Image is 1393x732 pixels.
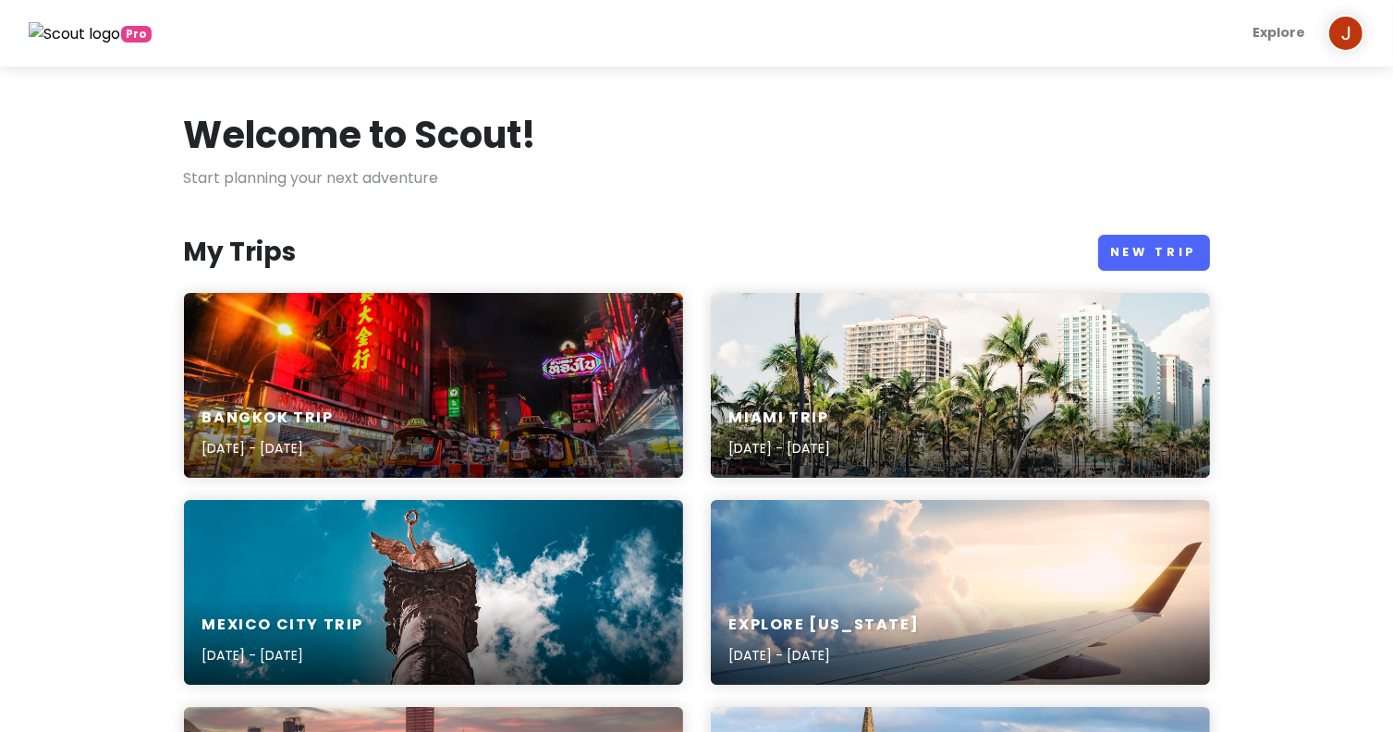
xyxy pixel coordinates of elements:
[184,166,1210,190] p: Start planning your next adventure
[711,293,1210,478] a: palm trees near buildingsMiami Trip[DATE] - [DATE]
[202,645,364,665] p: [DATE] - [DATE]
[184,111,537,159] h1: Welcome to Scout!
[1098,235,1210,271] a: New Trip
[29,21,152,45] a: Pro
[711,500,1210,685] a: aerial photography of airlinerExplore [US_STATE][DATE] - [DATE]
[1245,15,1313,51] a: Explore
[121,26,152,43] span: greetings, globetrotter
[184,236,297,269] h3: My Trips
[202,616,364,635] h6: Mexico City Trip
[29,22,121,46] img: Scout logo
[1327,15,1364,52] img: User profile
[729,438,831,458] p: [DATE] - [DATE]
[729,616,920,635] h6: Explore [US_STATE]
[184,293,683,478] a: two auto rickshaw on the streetBangkok Trip[DATE] - [DATE]
[184,500,683,685] a: a tall tower with a statue on top of itMexico City Trip[DATE] - [DATE]
[729,409,831,428] h6: Miami Trip
[202,409,334,428] h6: Bangkok Trip
[202,438,334,458] p: [DATE] - [DATE]
[729,645,920,665] p: [DATE] - [DATE]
